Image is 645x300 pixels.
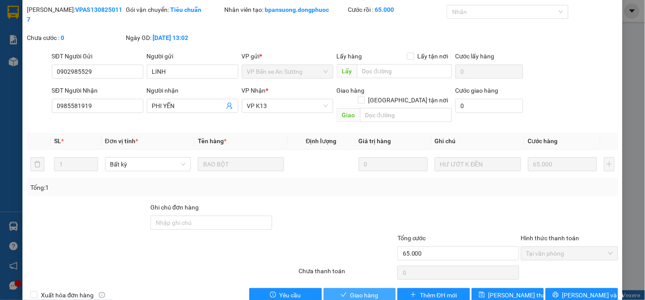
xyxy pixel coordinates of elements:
span: Bến xe [GEOGRAPHIC_DATA] [69,14,118,25]
div: Người gửi [147,51,238,61]
span: save [479,292,485,299]
span: Giao hàng [350,290,379,300]
div: Ngày GD: [126,33,223,43]
span: Hotline: 19001152 [69,39,108,44]
b: bpansuong.dongphuoc [265,6,329,13]
span: Cước hàng [528,137,558,145]
span: VP Bến xe An Sương [247,65,328,78]
span: Tổng cước [397,235,426,242]
div: Gói vận chuyển: [126,5,223,14]
span: SL [54,137,61,145]
span: Xuất hóa đơn hàng [37,290,97,300]
div: Tổng: 1 [30,183,249,192]
img: logo [3,5,42,44]
strong: ĐỒNG PHƯỚC [69,5,120,12]
span: printer [553,292,559,299]
div: VP gửi [242,51,333,61]
div: SĐT Người Gửi [52,51,143,61]
div: Nhân viên tạo: [225,5,346,14]
span: user-add [226,102,233,109]
span: Bất kỳ [110,158,186,171]
span: Lấy hàng [337,53,362,60]
input: 0 [359,157,428,171]
div: [PERSON_NAME]: [27,5,124,24]
input: VD: Bàn, Ghế [198,157,284,171]
div: SĐT Người Nhận [52,86,143,95]
span: check [341,292,347,299]
span: Lấy tận nơi [414,51,452,61]
span: exclamation-circle [270,292,276,299]
div: Chưa cước : [27,33,124,43]
div: Cước rồi : [348,5,445,14]
span: VPK131508250002 [44,56,95,62]
span: plus [410,292,416,299]
span: [PERSON_NAME] thay đổi [488,290,559,300]
input: Dọc đường [357,64,452,78]
label: Ghi chú đơn hàng [150,204,199,211]
label: Cước giao hàng [456,87,499,94]
span: Định lượng [306,137,337,145]
button: plus [604,157,615,171]
span: Yêu cầu [280,290,301,300]
span: In ngày: [3,64,54,69]
b: 0 [61,34,64,41]
span: Giao [337,108,360,122]
span: VP Nhận [242,87,266,94]
span: 01 Võ Văn Truyện, KP.1, Phường 2 [69,26,121,37]
span: [PERSON_NAME]: [3,57,95,62]
span: Thêm ĐH mới [420,290,457,300]
span: Tên hàng [198,137,226,145]
div: Người nhận [147,86,238,95]
button: delete [30,157,44,171]
th: Ghi chú [431,133,525,150]
span: 07:10:05 [DATE] [19,64,54,69]
b: Tiêu chuẩn [170,6,201,13]
span: [GEOGRAPHIC_DATA] tận nơi [365,95,452,105]
span: Tại văn phòng [526,247,613,260]
label: Hình thức thanh toán [521,235,579,242]
span: Giá trị hàng [359,137,391,145]
b: [DATE] 13:02 [153,34,188,41]
input: Ghi chú đơn hàng [150,216,272,230]
span: Lấy [337,64,357,78]
span: info-circle [99,292,105,298]
span: ----------------------------------------- [24,47,108,54]
div: Chưa thanh toán [298,266,397,282]
input: Cước giao hàng [456,99,523,113]
input: Cước lấy hàng [456,65,523,79]
span: [PERSON_NAME] và In [562,290,624,300]
input: Dọc đường [360,108,452,122]
span: Giao hàng [337,87,365,94]
input: 0 [528,157,597,171]
label: Cước lấy hàng [456,53,495,60]
b: 65.000 [375,6,394,13]
span: Đơn vị tính [105,137,138,145]
input: Ghi Chú [435,157,521,171]
span: VP K13 [247,99,328,112]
